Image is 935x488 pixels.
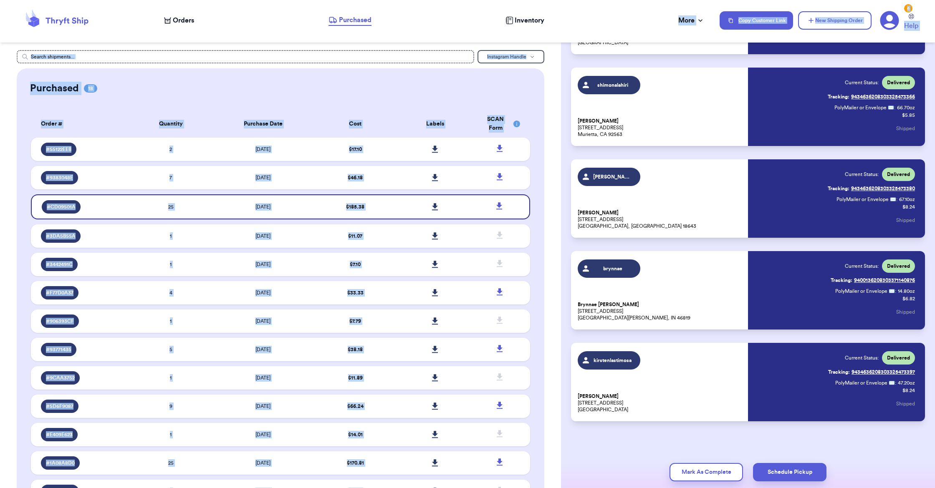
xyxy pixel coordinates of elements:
[46,146,71,153] span: # 55122EEB
[670,463,743,481] button: Mark As Complete
[593,265,633,272] span: brynnae
[505,15,544,25] a: Inventory
[578,118,743,138] p: [STREET_ADDRESS] Murietta, CA 92563
[753,463,826,481] button: Schedule Pickup
[170,432,172,437] span: 1
[47,204,76,210] span: # CD09501A
[255,234,270,239] span: [DATE]
[46,233,76,239] span: # 3DA5B55A
[845,79,879,86] span: Current Status:
[255,319,270,324] span: [DATE]
[169,175,172,180] span: 7
[887,355,910,361] span: Delivered
[578,209,743,229] p: [STREET_ADDRESS] [GEOGRAPHIC_DATA], [GEOGRAPHIC_DATA] 18643
[887,171,910,178] span: Delivered
[347,290,364,295] span: $ 33.33
[170,319,172,324] span: 1
[31,110,131,138] th: Order #
[329,15,371,26] a: Purchased
[904,4,912,13] div: 6
[255,404,270,409] span: [DATE]
[828,93,849,100] span: Tracking:
[831,274,915,287] a: Tracking:9400136208303371140876
[593,174,633,180] span: [PERSON_NAME]
[169,290,172,295] span: 4
[828,182,915,195] a: Tracking:9434636208303325473380
[578,302,639,308] span: Brynnae [PERSON_NAME]
[896,211,915,229] button: Shipped
[169,147,172,152] span: 2
[348,375,363,380] span: $ 11.89
[348,234,362,239] span: $ 11.07
[46,346,71,353] span: # 93771435
[168,204,174,209] span: 25
[170,234,172,239] span: 1
[255,290,270,295] span: [DATE]
[46,431,73,438] span: # E409E623
[255,175,270,180] span: [DATE]
[515,15,544,25] span: Inventory
[17,50,474,63] input: Search shipments...
[255,347,270,352] span: [DATE]
[897,104,915,111] span: 66.70 oz
[887,79,910,86] span: Delivered
[904,21,918,31] span: Help
[896,303,915,321] button: Shipped
[593,82,633,88] span: shimonalahiri
[593,357,633,364] span: kirstenlastimosa
[904,14,918,31] a: Help
[255,375,270,380] span: [DATE]
[169,347,172,352] span: 5
[828,365,915,379] a: Tracking:9434636208303325473397
[255,204,270,209] span: [DATE]
[894,104,895,111] span: :
[898,288,915,294] span: 14.80 oz
[347,460,364,465] span: $ 170.81
[255,432,270,437] span: [DATE]
[46,375,75,381] span: # 9CAA3752
[798,11,872,30] button: New Shipping Order
[578,118,619,124] span: [PERSON_NAME]
[395,110,475,138] th: Labels
[170,375,172,380] span: 1
[46,174,73,181] span: # 9383048E
[164,15,194,25] a: Orders
[678,15,705,25] div: More
[348,347,363,352] span: $ 38.18
[902,387,915,394] p: $ 8.24
[349,147,362,152] span: $ 17.10
[480,115,520,133] div: SCAN Form
[831,277,852,284] span: Tracking:
[578,393,619,400] span: [PERSON_NAME]
[131,110,210,138] th: Quantity
[895,380,896,386] span: :
[578,210,619,216] span: [PERSON_NAME]
[902,204,915,210] p: $ 8.24
[255,460,270,465] span: [DATE]
[478,50,544,63] button: Instagram Handle
[46,261,73,268] span: # 3442491C
[902,295,915,302] p: $ 6.82
[170,262,172,267] span: 1
[339,15,371,25] span: Purchased
[578,301,743,321] p: [STREET_ADDRESS] [GEOGRAPHIC_DATA][PERSON_NAME], IN 46819
[46,460,75,466] span: # 1A08A8D0
[845,171,879,178] span: Current Status:
[487,54,526,59] span: Instagram Handle
[896,119,915,138] button: Shipped
[720,11,793,30] button: Copy Customer Link
[836,197,896,202] span: PolyMailer or Envelope ✉️
[880,11,899,30] a: 6
[898,380,915,386] span: 47.20 oz
[896,395,915,413] button: Shipped
[845,355,879,361] span: Current Status:
[350,262,361,267] span: $ 7.10
[347,404,364,409] span: $ 66.24
[168,460,174,465] span: 25
[46,318,74,324] span: # 906393CF
[255,147,270,152] span: [DATE]
[169,404,172,409] span: 9
[346,204,364,209] span: $ 185.38
[835,289,895,294] span: PolyMailer or Envelope ✉️
[349,319,361,324] span: $ 7.79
